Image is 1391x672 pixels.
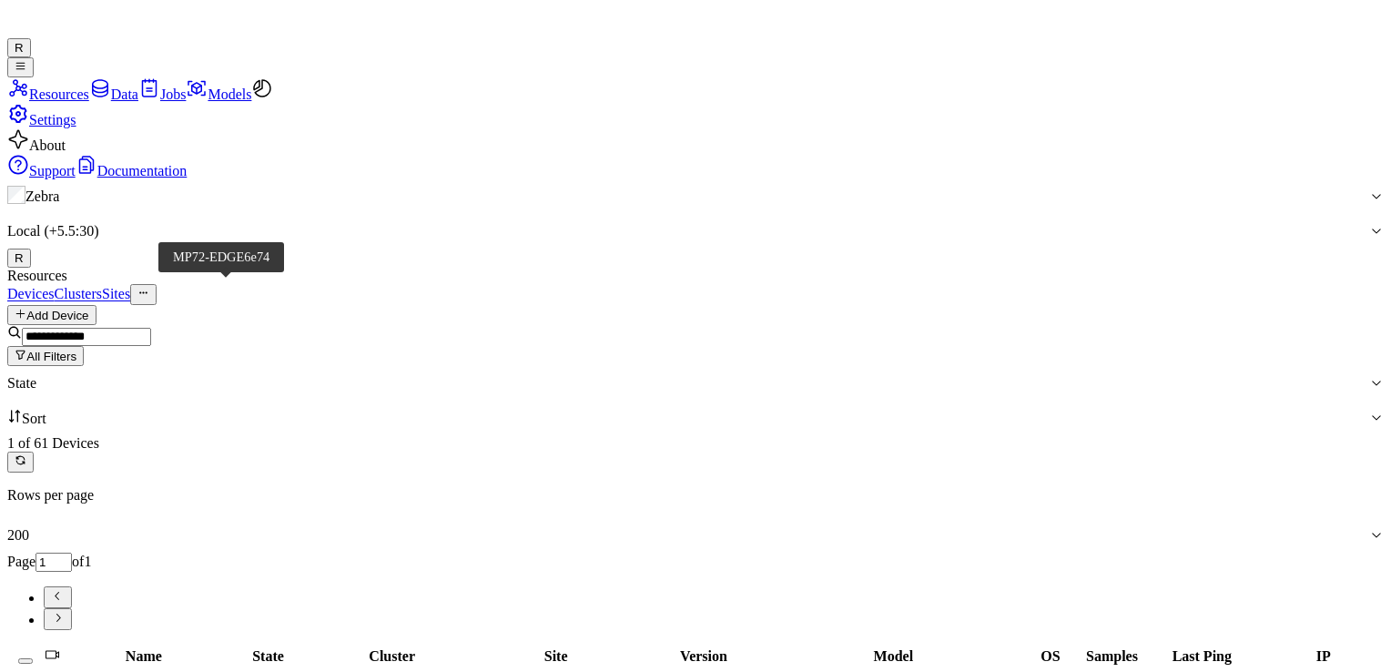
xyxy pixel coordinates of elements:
[7,287,55,302] a: Devices
[97,163,188,178] span: Documentation
[475,647,636,667] th: Site
[7,554,36,569] span: Page
[7,163,76,178] a: Support
[76,163,188,178] a: Documentation
[310,647,473,667] th: Cluster
[138,87,186,102] a: Jobs
[638,647,768,667] th: Version
[1085,647,1139,667] th: Samples
[771,647,1016,667] th: Model
[7,87,89,102] a: Resources
[1265,647,1382,667] th: IP
[160,87,186,102] span: Jobs
[29,137,66,153] span: About
[7,112,76,127] a: Settings
[15,251,24,265] span: R
[15,41,24,55] span: R
[29,163,76,178] span: Support
[62,647,226,667] th: Name
[72,554,91,569] span: of 1
[29,112,76,127] span: Settings
[7,346,84,366] button: All Filters
[7,435,99,451] span: 1 of 61 Devices
[1141,647,1264,667] th: Last Ping
[29,87,89,102] span: Resources
[7,249,31,268] button: R
[7,305,96,325] button: Add Device
[208,87,251,102] span: Models
[1018,647,1083,667] th: OS
[44,586,72,608] button: Go to previous page
[7,586,1384,630] nav: pagination
[7,57,34,77] button: Toggle Navigation
[89,87,138,102] a: Data
[7,487,1384,504] p: Rows per page
[7,268,1384,284] div: Resources
[44,608,72,630] button: Go to next page
[102,287,130,302] a: Sites
[111,87,138,102] span: Data
[228,647,310,667] th: State
[55,287,102,302] a: Clusters
[18,658,33,664] button: Select all
[7,38,31,57] button: R
[186,87,251,102] a: Models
